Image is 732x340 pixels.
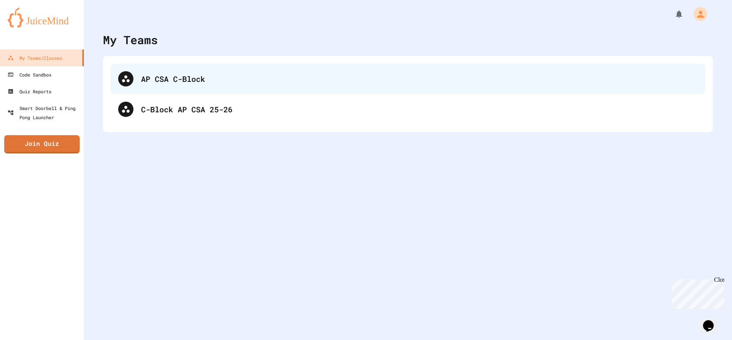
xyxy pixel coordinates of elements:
[8,70,51,79] div: Code Sandbox
[111,94,705,125] div: C-Block AP CSA 25-26
[669,276,724,309] iframe: chat widget
[700,310,724,332] iframe: chat widget
[141,73,698,85] div: AP CSA C-Block
[660,8,685,21] div: My Notifications
[8,8,76,27] img: logo-orange.svg
[141,104,698,115] div: C-Block AP CSA 25-26
[4,135,80,153] a: Join Quiz
[103,31,158,48] div: My Teams
[685,5,709,23] div: My Account
[8,53,62,62] div: My Teams/Classes
[8,87,51,96] div: Quiz Reports
[111,64,705,94] div: AP CSA C-Block
[3,3,53,48] div: Chat with us now!Close
[8,104,81,122] div: Smart Doorbell & Ping Pong Launcher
